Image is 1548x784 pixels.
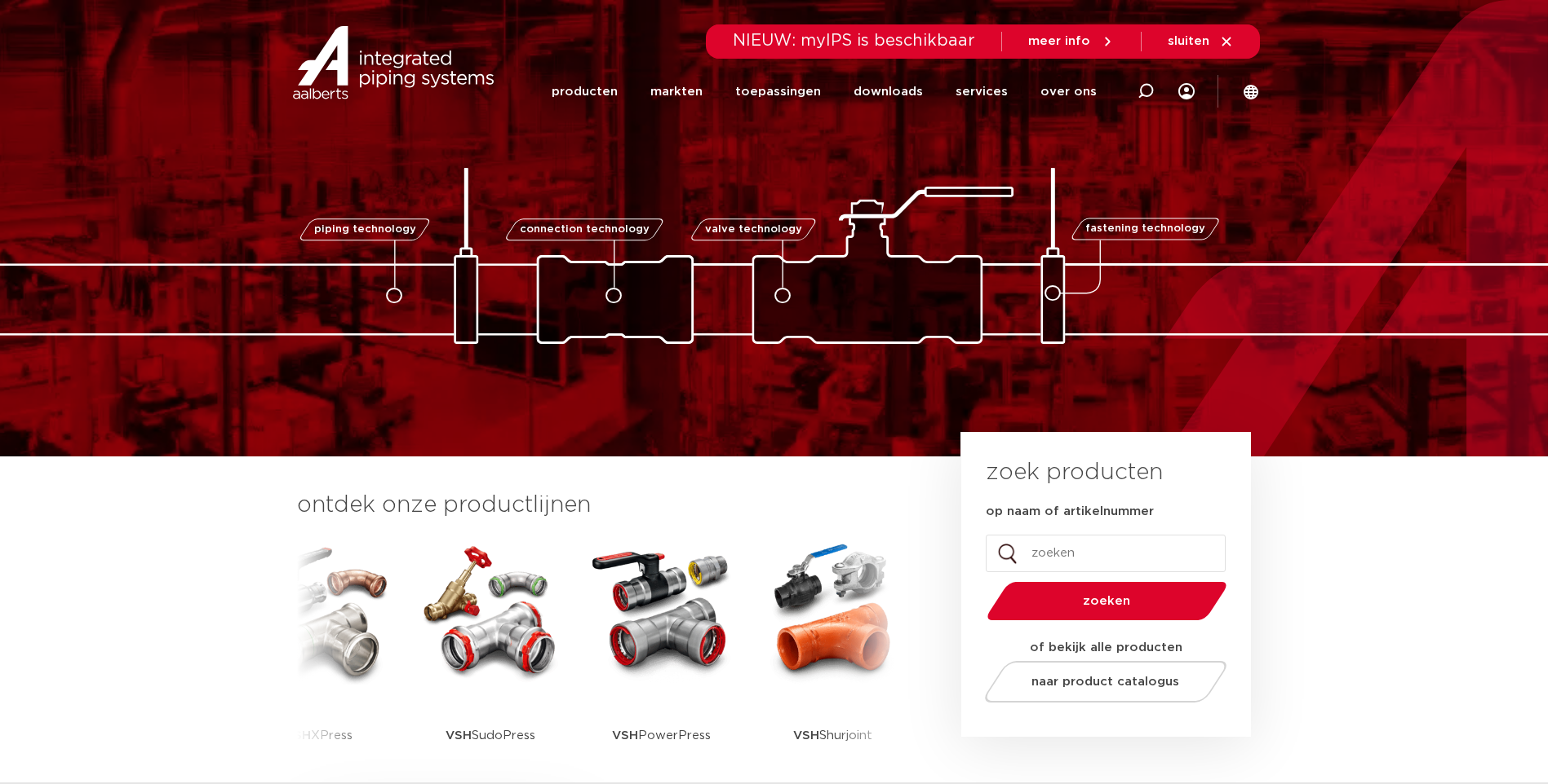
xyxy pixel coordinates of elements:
[1168,35,1209,47] span: sluiten
[1085,224,1205,235] span: fastening technology
[612,729,638,742] strong: VSH
[956,59,1008,125] a: services
[519,224,649,235] span: connection technology
[1031,676,1179,688] span: naar product catalogus
[650,59,703,125] a: markten
[980,580,1233,622] button: zoeken
[1178,59,1195,125] div: my IPS
[1028,34,1115,49] a: meer info
[705,224,802,235] span: valve technology
[854,59,923,125] a: downloads
[980,661,1231,703] a: naar product catalogus
[552,59,1097,125] nav: Menu
[1168,34,1234,49] a: sluiten
[297,489,906,522] h3: ontdek onze productlijnen
[1030,641,1182,654] strong: of bekijk alle producten
[1029,595,1185,607] span: zoeken
[986,535,1226,572] input: zoeken
[446,729,472,742] strong: VSH
[552,59,618,125] a: producten
[285,729,311,742] strong: VSH
[1040,59,1097,125] a: over ons
[735,59,821,125] a: toepassingen
[793,729,819,742] strong: VSH
[986,504,1154,520] label: op naam of artikelnummer
[733,33,975,49] span: NIEUW: myIPS is beschikbaar
[314,224,416,235] span: piping technology
[1028,35,1090,47] span: meer info
[986,456,1163,489] h3: zoek producten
